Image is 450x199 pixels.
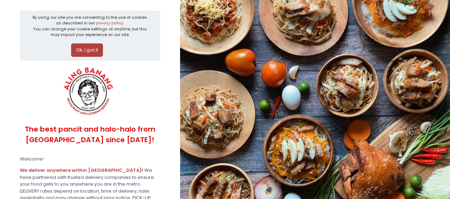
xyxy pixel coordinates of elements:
a: privacy policy. [96,20,124,26]
button: Ok, I got it [71,43,103,57]
div: By using our site you are consenting to the use of cookies as described in our You can change you... [32,14,149,38]
div: Welcome! [20,156,160,163]
b: We deliver anywhere within [GEOGRAPHIC_DATA]! [20,167,143,174]
img: ALING BANANG [59,65,119,118]
div: The best pancit and halo-halo from [GEOGRAPHIC_DATA] since [DATE]! [20,118,160,151]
